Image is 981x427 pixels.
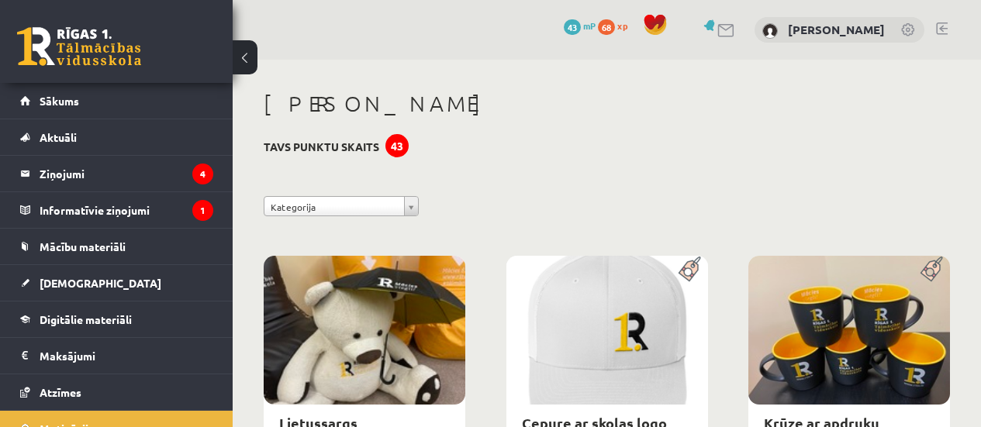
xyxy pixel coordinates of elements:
span: Mācību materiāli [40,239,126,253]
a: Informatīvie ziņojumi1 [20,192,213,228]
a: Aktuāli [20,119,213,155]
a: Digitālie materiāli [20,301,213,337]
span: [DEMOGRAPHIC_DATA] [40,276,161,290]
span: 43 [564,19,581,35]
span: Kategorija [271,197,398,217]
span: Atzīmes [40,385,81,399]
a: Ziņojumi4 [20,156,213,191]
a: 43 mP [564,19,596,32]
img: Populāra prece [673,256,708,282]
span: 68 [598,19,615,35]
a: Rīgas 1. Tālmācības vidusskola [17,27,141,66]
span: Sākums [40,94,79,108]
a: [DEMOGRAPHIC_DATA] [20,265,213,301]
legend: Informatīvie ziņojumi [40,192,213,228]
h1: [PERSON_NAME] [264,91,950,117]
legend: Ziņojumi [40,156,213,191]
div: 43 [385,134,409,157]
a: Mācību materiāli [20,229,213,264]
img: Populāra prece [915,256,950,282]
img: Sintija Andersena [762,23,778,39]
i: 4 [192,164,213,184]
i: 1 [192,200,213,221]
a: [PERSON_NAME] [788,22,885,37]
span: Digitālie materiāli [40,312,132,326]
a: Sākums [20,83,213,119]
span: xp [617,19,627,32]
span: Aktuāli [40,130,77,144]
a: Kategorija [264,196,419,216]
span: mP [583,19,596,32]
a: Maksājumi [20,338,213,374]
a: 68 xp [598,19,635,32]
legend: Maksājumi [40,338,213,374]
a: Atzīmes [20,374,213,410]
h3: Tavs punktu skaits [264,140,379,153]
